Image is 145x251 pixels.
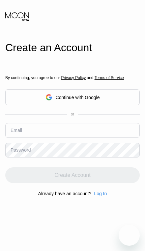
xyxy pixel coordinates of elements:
[56,95,100,100] div: Continue with Google
[91,191,107,196] div: Log In
[5,42,140,54] div: Create an Account
[11,128,22,133] div: Email
[61,75,86,80] span: Privacy Policy
[38,191,92,196] div: Already have an account?
[71,112,74,116] div: or
[94,191,107,196] div: Log In
[5,75,140,80] div: By continuing, you agree to our
[5,89,140,105] div: Continue with Google
[119,225,140,246] iframe: Кнопка запуска окна обмена сообщениями
[11,147,31,153] div: Password
[86,75,95,80] span: and
[95,75,124,80] span: Terms of Service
